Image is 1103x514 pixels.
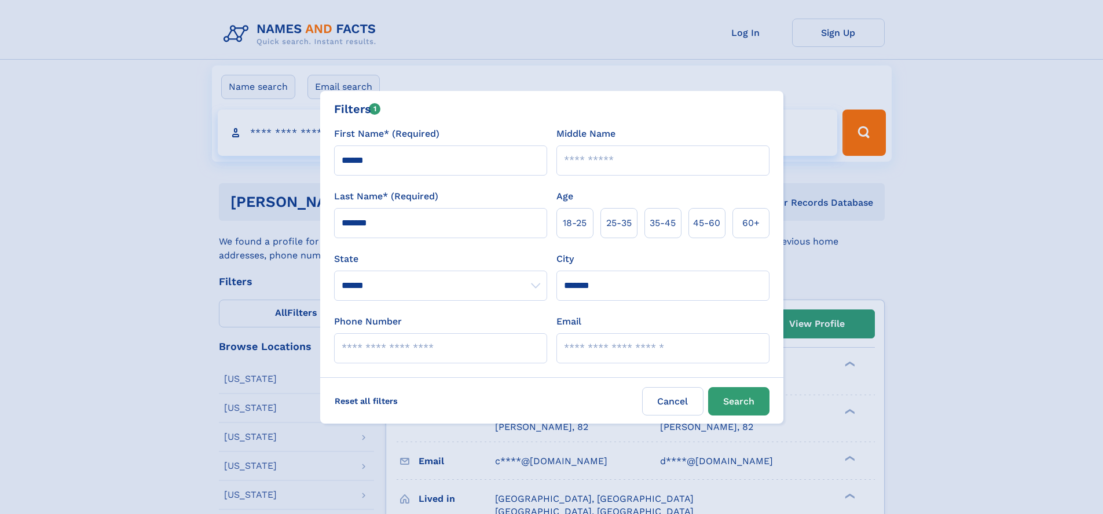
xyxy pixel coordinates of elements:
label: Middle Name [556,127,615,141]
label: Age [556,189,573,203]
label: First Name* (Required) [334,127,439,141]
label: Last Name* (Required) [334,189,438,203]
label: Phone Number [334,315,402,329]
span: 25‑35 [606,216,632,230]
span: 45‑60 [693,216,720,230]
label: Cancel [642,387,703,415]
button: Search [708,387,769,415]
label: Email [556,315,581,329]
div: Filters [334,100,381,118]
label: State [334,252,547,266]
label: Reset all filters [327,387,405,415]
span: 35‑45 [650,216,676,230]
span: 60+ [742,216,760,230]
label: City [556,252,574,266]
span: 18‑25 [563,216,587,230]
